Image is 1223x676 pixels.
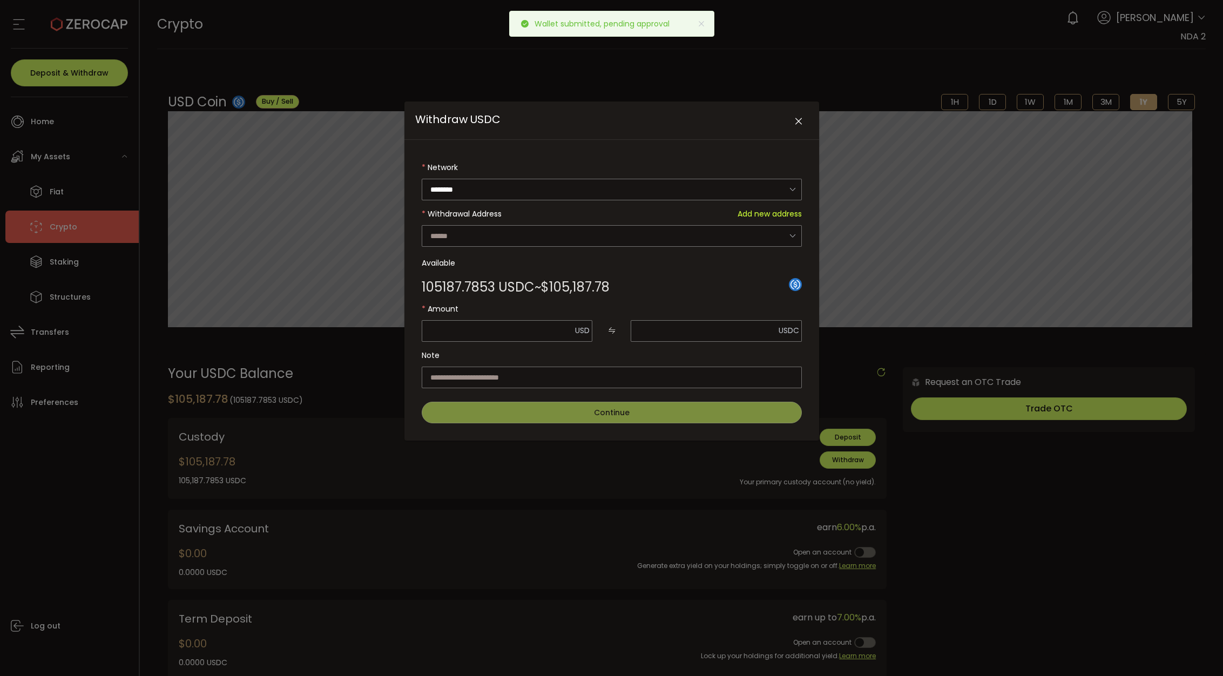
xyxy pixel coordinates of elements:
button: Continue [422,402,802,423]
span: 105187.7853 USDC [422,281,535,294]
span: Withdraw USDC [415,112,501,127]
label: Note [422,344,802,366]
span: $105,187.78 [541,281,610,294]
span: Add new address [738,203,802,225]
label: Available [422,252,802,274]
span: USDC [779,325,799,336]
label: Amount [422,298,802,320]
p: Wallet submitted, pending approval [535,20,678,28]
label: Network [422,157,802,178]
span: Withdrawal Address [428,208,502,219]
div: Withdraw USDC [404,102,819,441]
span: Continue [594,407,630,418]
span: USD [575,325,590,336]
button: Close [789,112,808,131]
iframe: Chat Widget [1097,559,1223,676]
div: ~ [422,281,610,294]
